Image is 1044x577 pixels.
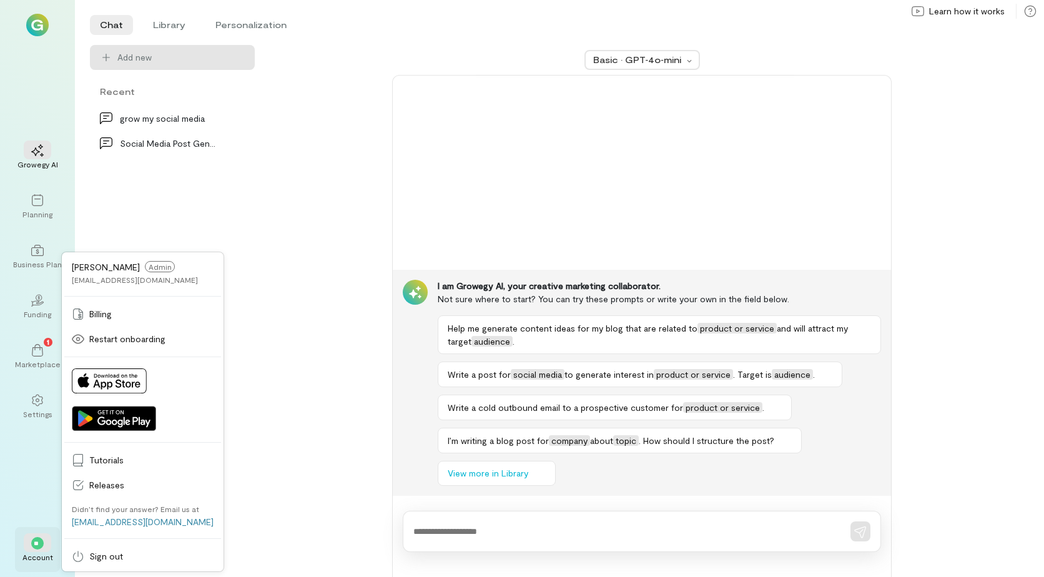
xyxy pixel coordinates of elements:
a: Growegy AI [15,134,60,179]
a: Restart onboarding [64,327,221,352]
span: audience [772,369,813,380]
span: Learn how it works [929,5,1005,17]
div: Recent [90,85,255,98]
a: Releases [64,473,221,498]
li: Personalization [205,15,297,35]
button: View more in Library [438,461,556,486]
button: Help me generate content ideas for my blog that are related toproduct or serviceand will attract ... [438,315,881,354]
span: Write a cold outbound email to a prospective customer for [448,402,683,413]
a: Sign out [64,544,221,569]
a: Business Plan [15,234,60,279]
div: Didn’t find your answer? Email us at [72,504,199,514]
span: View more in Library [448,467,528,480]
div: Growegy AI [17,159,58,169]
div: Planning [22,209,52,219]
a: Funding [15,284,60,329]
div: Funding [24,309,51,319]
div: [EMAIL_ADDRESS][DOMAIN_NAME] [72,275,198,285]
span: . [762,402,764,413]
span: topic [613,435,639,446]
span: Write a post for [448,369,511,380]
span: about [590,435,613,446]
li: Chat [90,15,133,35]
span: audience [471,336,513,347]
span: Add new [117,51,245,64]
li: Library [143,15,195,35]
a: Billing [64,302,221,327]
a: [EMAIL_ADDRESS][DOMAIN_NAME] [72,516,214,527]
span: . How should I structure the post? [639,435,774,446]
a: Settings [15,384,60,429]
span: . [513,336,515,347]
span: social media [511,369,564,380]
span: product or service [683,402,762,413]
a: Tutorials [64,448,221,473]
div: grow my social media [120,112,217,125]
span: Admin [145,261,175,272]
div: Basic · GPT‑4o‑mini [593,54,683,66]
span: I’m writing a blog post for [448,435,549,446]
span: 1 [47,336,49,347]
button: Write a post forsocial mediato generate interest inproduct or service. Target isaudience. [438,362,842,387]
div: Social Media Post Generation [120,137,217,150]
span: Help me generate content ideas for my blog that are related to [448,323,697,333]
div: Business Plan [13,259,62,269]
span: Releases [89,479,214,491]
button: Write a cold outbound email to a prospective customer forproduct or service. [438,395,792,420]
span: . [813,369,815,380]
span: Restart onboarding [89,333,214,345]
span: Billing [89,308,214,320]
span: Tutorials [89,454,214,466]
span: product or service [697,323,777,333]
button: I’m writing a blog post forcompanyabouttopic. How should I structure the post? [438,428,802,453]
div: Account [22,552,53,562]
span: Sign out [89,550,214,563]
span: [PERSON_NAME] [72,262,140,272]
a: Marketplace [15,334,60,379]
span: to generate interest in [564,369,654,380]
img: Download on App Store [72,368,147,393]
a: Planning [15,184,60,229]
div: I am Growegy AI, your creative marketing collaborator. [438,280,881,292]
span: company [549,435,590,446]
div: Marketplace [15,359,61,369]
div: Not sure where to start? You can try these prompts or write your own in the field below. [438,292,881,305]
div: Settings [23,409,52,419]
span: product or service [654,369,733,380]
span: . Target is [733,369,772,380]
img: Get it on Google Play [72,406,156,431]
